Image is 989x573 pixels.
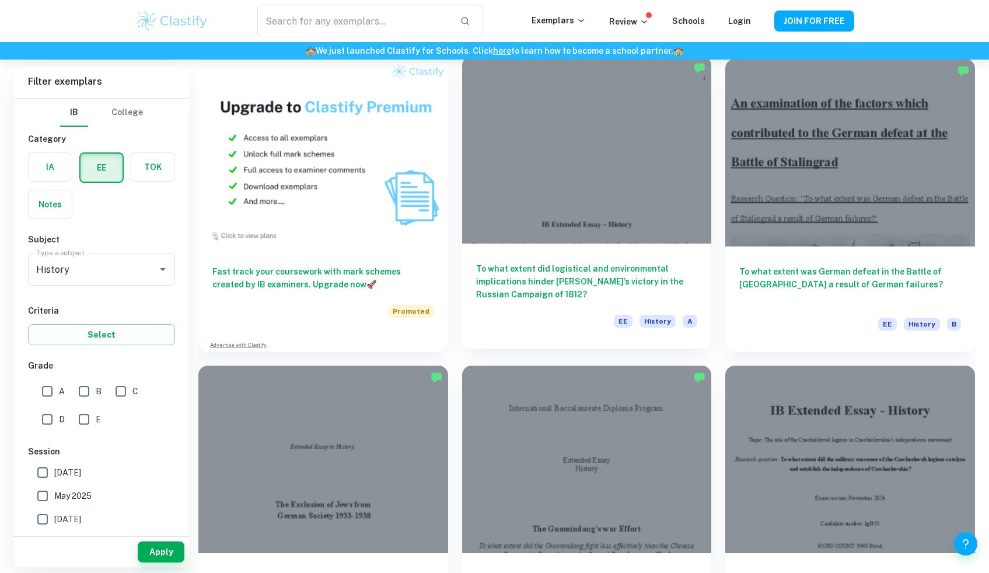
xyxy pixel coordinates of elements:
button: Open [155,261,171,277]
span: Promoted [388,305,434,318]
button: IA [29,153,72,181]
span: B [947,318,961,331]
span: 🏫 [306,46,316,55]
h6: Subject [28,233,175,246]
a: Login [728,16,751,26]
h6: To what extent did logistical and environmental implications hinder [PERSON_NAME]’s victory in th... [476,262,698,301]
span: A [683,315,697,328]
button: Apply [138,541,184,562]
span: [DATE] [54,466,81,479]
button: IB [60,99,88,127]
p: Review [609,15,649,28]
span: EE [614,315,632,328]
img: Marked [694,371,705,383]
span: May 2025 [54,489,92,502]
img: Clastify logo [135,9,209,33]
span: D [59,413,65,426]
h6: Criteria [28,304,175,317]
span: A [59,385,65,398]
span: 🏫 [673,46,683,55]
h6: We just launched Clastify for Schools. Click to learn how to become a school partner. [2,44,987,57]
img: Thumbnail [198,59,448,246]
button: JOIN FOR FREE [774,11,854,32]
a: here [493,46,511,55]
h6: To what extent was German defeat in the Battle of [GEOGRAPHIC_DATA] a result of German failures? [739,265,961,304]
button: Notes [29,190,72,218]
img: Marked [694,62,705,74]
span: EE [878,318,897,331]
span: History [904,318,940,331]
a: Advertise with Clastify [210,341,267,349]
button: EE [81,154,123,182]
div: Filter type choice [60,99,143,127]
span: C [132,385,138,398]
a: Schools [672,16,705,26]
span: History [639,315,676,328]
a: To what extent did logistical and environmental implications hinder [PERSON_NAME]’s victory in th... [462,59,712,352]
h6: Category [28,133,175,145]
button: Select [28,324,175,345]
button: Help and Feedback [954,532,977,555]
p: Exemplars [532,14,586,27]
label: Type a subject [36,248,85,258]
span: 🚀 [366,280,376,289]
span: [DATE] [54,513,81,526]
img: Marked [957,65,969,77]
button: College [111,99,143,127]
h6: Session [28,445,175,458]
a: To what extent was German defeat in the Battle of [GEOGRAPHIC_DATA] a result of German failures?E... [725,59,975,352]
button: TOK [131,153,174,181]
h6: Fast track your coursework with mark schemes created by IB examiners. Upgrade now [212,265,434,291]
span: B [96,385,102,398]
h6: Grade [28,359,175,372]
span: E [96,413,101,426]
h6: Filter exemplars [14,65,189,98]
input: Search for any exemplars... [257,5,450,37]
img: Marked [431,371,442,383]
